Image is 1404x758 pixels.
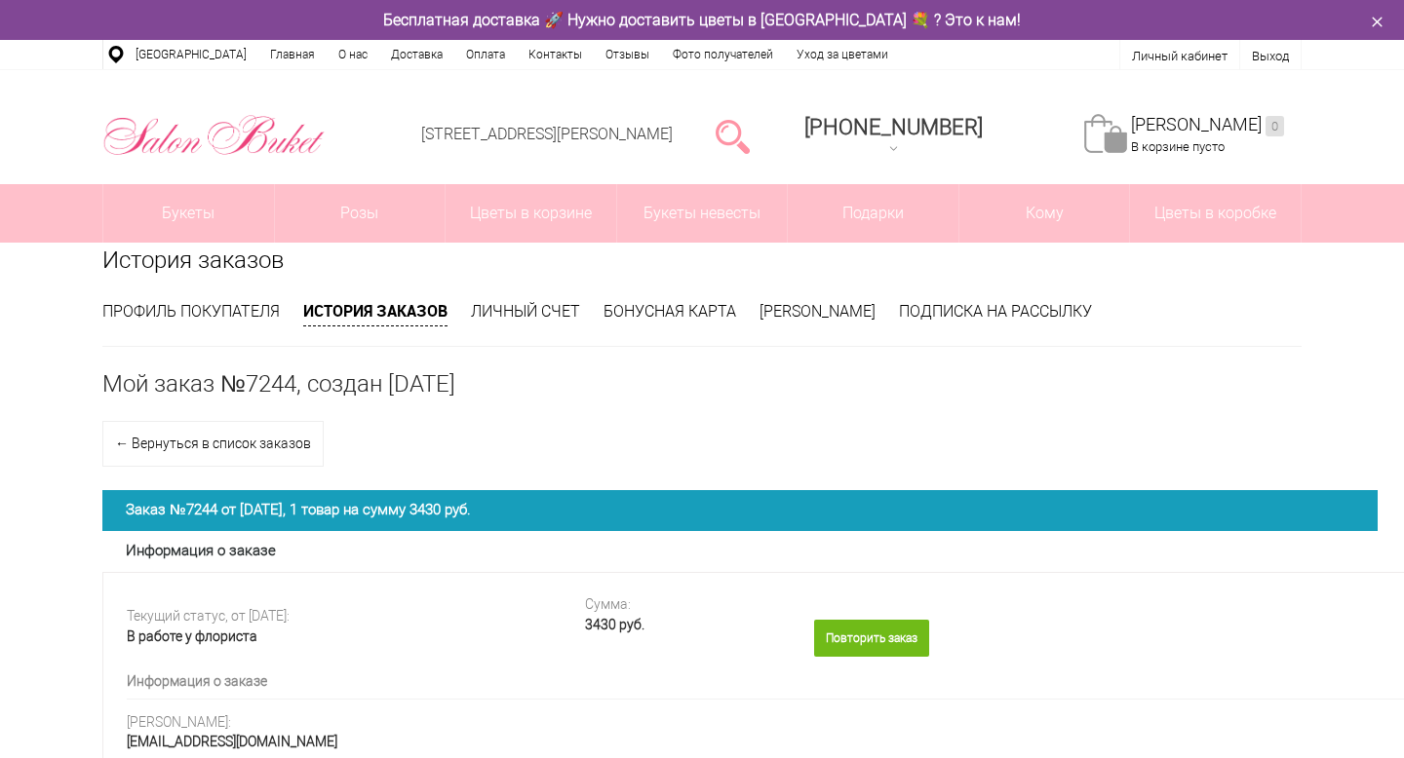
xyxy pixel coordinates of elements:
[127,624,556,644] div: В работе у флориста
[517,40,594,69] a: Контакты
[814,620,929,657] a: Повторить заказ
[1266,116,1284,136] ins: 0
[760,302,876,321] a: [PERSON_NAME]
[127,608,556,624] div: Текущий статус, от [DATE]:
[804,115,983,139] div: [PHONE_NUMBER]
[471,302,580,321] a: Личный счет
[1130,184,1301,243] a: Цветы в коробке
[585,596,799,612] div: Сумма:
[275,184,446,243] a: Розы
[1132,49,1228,63] a: Личный кабинет
[124,40,258,69] a: [GEOGRAPHIC_DATA]
[126,501,471,518] span: Заказ №7244 от [DATE], 1 товар на сумму 3430 руб.
[379,40,454,69] a: Доставка
[102,243,1302,278] h1: История заказов
[126,542,1384,559] h3: Информация о заказе
[421,125,673,143] a: [STREET_ADDRESS][PERSON_NAME]
[1131,139,1225,154] span: В корзине пусто
[327,40,379,69] a: О нас
[1252,49,1289,63] a: Выход
[959,184,1130,243] span: Кому
[102,421,324,467] a: ← Вернуться в список заказов
[899,302,1092,321] a: Подписка на рассылку
[585,612,799,632] div: 3430 руб.
[446,184,616,243] a: Цветы в корзине
[103,184,274,243] a: Букеты
[102,302,280,321] a: Профиль покупателя
[594,40,661,69] a: Отзывы
[303,300,448,326] a: История заказов
[793,108,994,164] a: [PHONE_NUMBER]
[1131,114,1284,136] a: [PERSON_NAME]
[785,40,900,69] a: Уход за цветами
[454,40,517,69] a: Оплата
[604,302,736,321] a: Бонусная карта
[788,184,958,243] a: Подарки
[258,40,327,69] a: Главная
[617,184,788,243] a: Букеты невесты
[661,40,785,69] a: Фото получателей
[88,10,1316,30] div: Бесплатная доставка 🚀 Нужно доставить цветы в [GEOGRAPHIC_DATA] 💐 ? Это к нам!
[102,110,326,161] img: Цветы Нижний Новгород
[102,370,1302,398] h1: Мой заказ №7244, создан [DATE]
